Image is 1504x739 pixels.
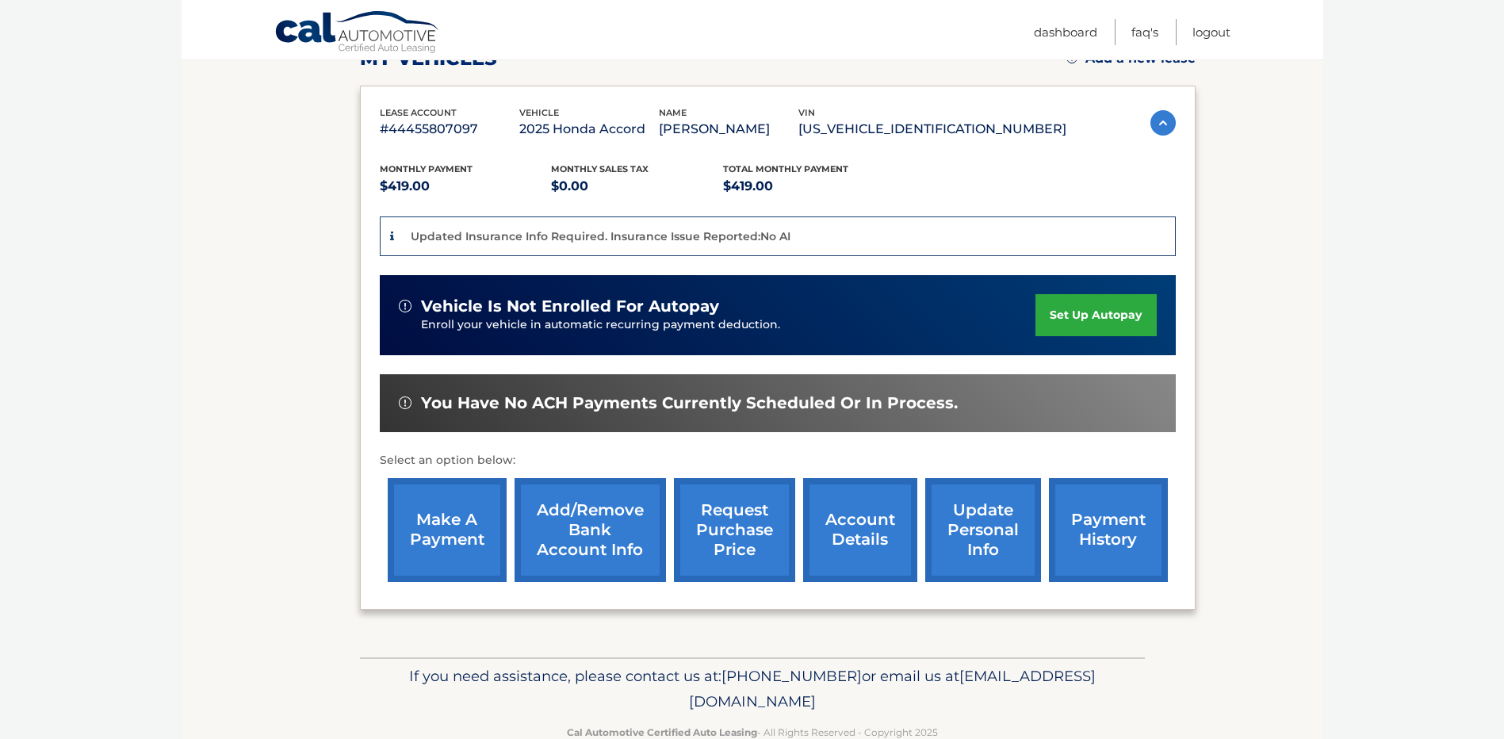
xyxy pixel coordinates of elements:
span: vin [798,107,815,118]
p: $419.00 [380,175,552,197]
p: $0.00 [551,175,723,197]
span: lease account [380,107,457,118]
a: request purchase price [674,478,795,582]
img: accordion-active.svg [1150,110,1176,136]
span: name [659,107,687,118]
a: make a payment [388,478,507,582]
span: vehicle is not enrolled for autopay [421,297,719,316]
p: Select an option below: [380,451,1176,470]
a: FAQ's [1131,19,1158,45]
p: [PERSON_NAME] [659,118,798,140]
a: Add/Remove bank account info [515,478,666,582]
p: [US_VEHICLE_IDENTIFICATION_NUMBER] [798,118,1066,140]
p: Enroll your vehicle in automatic recurring payment deduction. [421,316,1036,334]
span: vehicle [519,107,559,118]
span: [PHONE_NUMBER] [721,667,862,685]
a: account details [803,478,917,582]
p: #44455807097 [380,118,519,140]
span: Monthly Payment [380,163,473,174]
p: 2025 Honda Accord [519,118,659,140]
a: Cal Automotive [274,10,441,56]
img: alert-white.svg [399,396,411,409]
p: $419.00 [723,175,895,197]
span: Total Monthly Payment [723,163,848,174]
a: update personal info [925,478,1041,582]
p: Updated Insurance Info Required. Insurance Issue Reported:No AI [411,229,790,243]
strong: Cal Automotive Certified Auto Leasing [567,726,757,738]
a: Dashboard [1034,19,1097,45]
p: If you need assistance, please contact us at: or email us at [370,664,1135,714]
a: set up autopay [1035,294,1156,336]
span: You have no ACH payments currently scheduled or in process. [421,393,958,413]
img: alert-white.svg [399,300,411,312]
a: payment history [1049,478,1168,582]
span: Monthly sales Tax [551,163,649,174]
a: Logout [1192,19,1230,45]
